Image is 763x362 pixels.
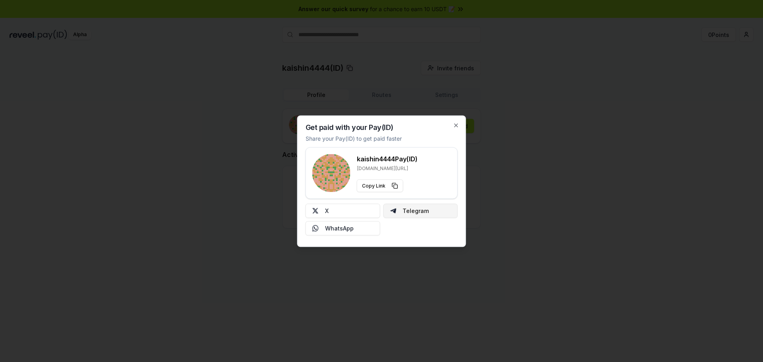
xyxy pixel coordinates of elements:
[306,124,393,131] h2: Get paid with your Pay(ID)
[312,225,319,231] img: Whatsapp
[306,134,402,142] p: Share your Pay(ID) to get paid faster
[306,203,380,218] button: X
[306,221,380,235] button: WhatsApp
[383,203,458,218] button: Telegram
[390,207,396,214] img: Telegram
[357,154,418,163] h3: kaishin4444 Pay(ID)
[312,207,319,214] img: X
[357,179,403,192] button: Copy Link
[357,165,418,171] p: [DOMAIN_NAME][URL]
